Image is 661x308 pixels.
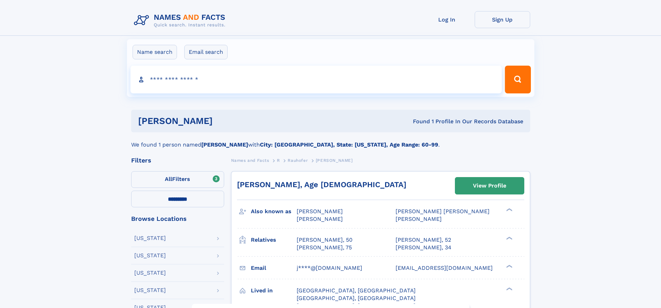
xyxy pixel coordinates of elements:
[455,177,524,194] a: View Profile
[251,206,297,217] h3: Also known as
[297,295,416,301] span: [GEOGRAPHIC_DATA], [GEOGRAPHIC_DATA]
[505,208,513,212] div: ❯
[131,171,224,188] label: Filters
[251,262,297,274] h3: Email
[201,141,248,148] b: [PERSON_NAME]
[134,253,166,258] div: [US_STATE]
[231,156,269,165] a: Names and Facts
[396,244,451,251] a: [PERSON_NAME], 34
[396,265,493,271] span: [EMAIL_ADDRESS][DOMAIN_NAME]
[505,286,513,291] div: ❯
[133,45,177,59] label: Name search
[131,216,224,222] div: Browse Locations
[288,156,308,165] a: Rauhofer
[237,180,406,189] a: [PERSON_NAME], Age [DEMOGRAPHIC_DATA]
[316,158,353,163] span: [PERSON_NAME]
[505,66,531,93] button: Search Button
[138,117,313,125] h1: [PERSON_NAME]
[313,118,523,125] div: Found 1 Profile In Our Records Database
[297,244,352,251] a: [PERSON_NAME], 75
[277,156,280,165] a: R
[475,11,530,28] a: Sign Up
[251,285,297,297] h3: Lived in
[396,208,490,215] span: [PERSON_NAME] [PERSON_NAME]
[419,11,475,28] a: Log In
[505,264,513,268] div: ❯
[165,176,172,182] span: All
[297,208,343,215] span: [PERSON_NAME]
[130,66,502,93] input: search input
[297,216,343,222] span: [PERSON_NAME]
[396,236,451,244] a: [PERSON_NAME], 52
[184,45,228,59] label: Email search
[134,270,166,276] div: [US_STATE]
[260,141,438,148] b: City: [GEOGRAPHIC_DATA], State: [US_STATE], Age Range: 60-99
[131,157,224,164] div: Filters
[297,287,416,294] span: [GEOGRAPHIC_DATA], [GEOGRAPHIC_DATA]
[131,11,231,30] img: Logo Names and Facts
[131,132,530,149] div: We found 1 person named with .
[251,234,297,246] h3: Relatives
[297,236,353,244] a: [PERSON_NAME], 50
[277,158,280,163] span: R
[134,235,166,241] div: [US_STATE]
[473,178,506,194] div: View Profile
[134,288,166,293] div: [US_STATE]
[288,158,308,163] span: Rauhofer
[396,216,442,222] span: [PERSON_NAME]
[505,236,513,240] div: ❯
